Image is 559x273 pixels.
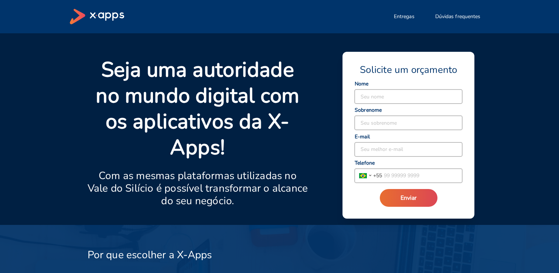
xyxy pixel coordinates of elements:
[88,57,308,161] p: Seja uma autoridade no mundo digital com os aplicativos da X-Apps!
[360,64,457,76] span: Solicite um orçamento
[400,194,417,202] span: Enviar
[435,13,481,20] span: Dúvidas frequentes
[88,249,212,261] h3: Por que escolher a X-Apps
[88,169,308,207] p: Com as mesmas plataformas utilizadas no Vale do Silício é possível transformar o alcance do seu n...
[426,9,490,24] button: Dúvidas frequentes
[380,189,437,207] button: Enviar
[355,90,462,104] input: Seu nome
[394,13,415,20] span: Entregas
[355,116,462,130] input: Seu sobrenome
[382,169,462,183] input: 99 99999 9999
[355,142,462,156] input: Seu melhor e-mail
[385,9,423,24] button: Entregas
[373,172,382,179] span: + 55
